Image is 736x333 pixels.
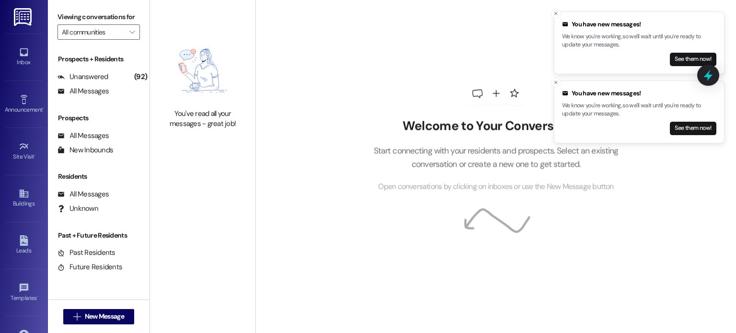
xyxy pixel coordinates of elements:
[73,313,80,321] i: 
[5,44,43,70] a: Inbox
[562,20,716,29] div: You have new messages!
[57,204,98,214] div: Unknown
[132,69,149,84] div: (92)
[34,152,36,159] span: •
[57,10,140,24] label: Viewing conversations for
[161,109,245,129] div: You've read all your messages - great job!
[161,37,245,104] img: empty-state
[359,118,633,134] h2: Welcome to Your Conversations
[5,138,43,164] a: Site Visit •
[670,122,716,135] button: See them now!
[43,105,44,112] span: •
[85,311,124,322] span: New Message
[14,8,34,26] img: ResiDesk Logo
[5,232,43,258] a: Leads
[5,185,43,211] a: Buildings
[551,9,561,18] button: Close toast
[378,181,613,193] span: Open conversations by clicking on inboxes or use the New Message button
[48,54,149,64] div: Prospects + Residents
[562,89,716,98] div: You have new messages!
[5,280,43,306] a: Templates •
[57,262,122,272] div: Future Residents
[57,248,115,258] div: Past Residents
[48,172,149,182] div: Residents
[129,28,135,36] i: 
[57,72,108,82] div: Unanswered
[37,293,38,300] span: •
[57,189,109,199] div: All Messages
[562,33,716,49] p: We know you're working, so we'll wait until you're ready to update your messages.
[562,102,716,118] p: We know you're working, so we'll wait until you're ready to update your messages.
[57,86,109,96] div: All Messages
[551,78,561,87] button: Close toast
[48,230,149,241] div: Past + Future Residents
[63,309,134,324] button: New Message
[670,53,716,66] button: See them now!
[48,113,149,123] div: Prospects
[57,131,109,141] div: All Messages
[359,144,633,171] p: Start connecting with your residents and prospects. Select an existing conversation or create a n...
[57,145,113,155] div: New Inbounds
[62,24,125,40] input: All communities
